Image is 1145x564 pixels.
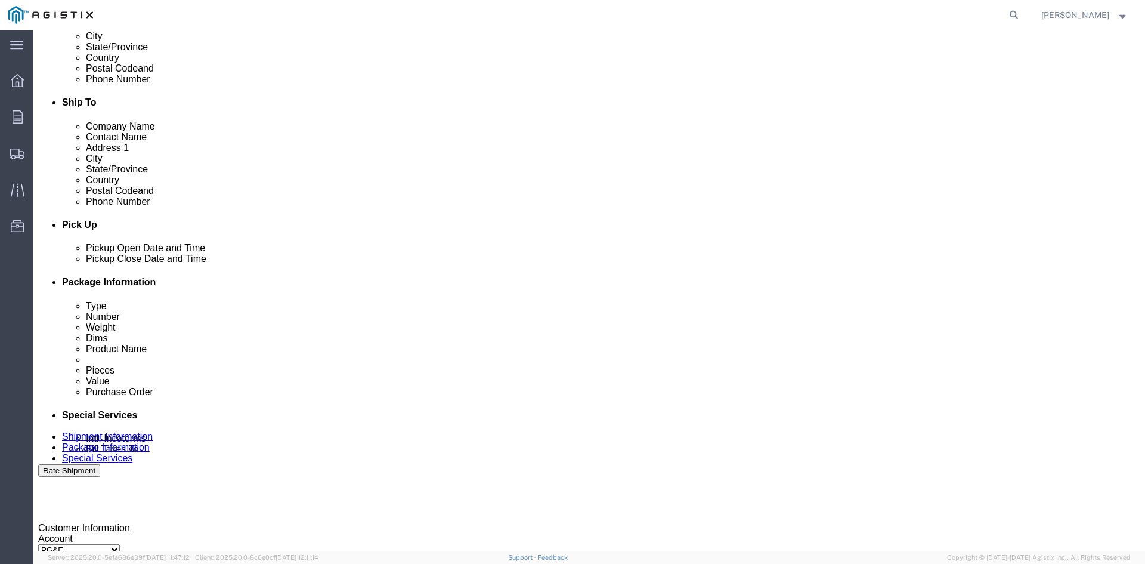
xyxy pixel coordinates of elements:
img: logo [8,6,93,24]
span: Server: 2025.20.0-5efa686e39f [48,554,190,561]
span: [DATE] 12:11:14 [276,554,318,561]
a: Feedback [537,554,568,561]
button: [PERSON_NAME] [1041,8,1129,22]
span: Mario Castellanos [1041,8,1109,21]
span: [DATE] 11:47:12 [145,554,190,561]
a: Support [508,554,538,561]
span: Client: 2025.20.0-8c6e0cf [195,554,318,561]
span: Copyright © [DATE]-[DATE] Agistix Inc., All Rights Reserved [947,553,1131,563]
iframe: FS Legacy Container [33,30,1145,551]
